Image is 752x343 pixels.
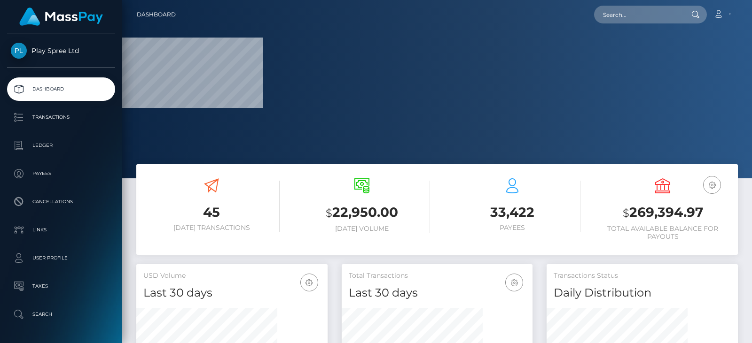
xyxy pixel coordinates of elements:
span: Play Spree Ltd [7,46,115,55]
h4: Last 30 days [143,285,321,301]
h4: Daily Distribution [554,285,731,301]
p: User Profile [11,251,111,265]
h5: Total Transactions [349,271,526,281]
h6: Payees [444,224,580,232]
h5: USD Volume [143,271,321,281]
h3: 269,394.97 [595,203,731,222]
a: Cancellations [7,190,115,213]
h6: [DATE] Volume [294,225,430,233]
h3: 33,422 [444,203,580,221]
a: Search [7,303,115,326]
p: Search [11,307,111,321]
p: Ledger [11,138,111,152]
a: Payees [7,162,115,185]
a: Transactions [7,106,115,129]
h6: [DATE] Transactions [143,224,280,232]
p: Taxes [11,279,111,293]
h3: 45 [143,203,280,221]
small: $ [326,206,332,220]
input: Search... [594,6,682,23]
p: Transactions [11,110,111,124]
h4: Last 30 days [349,285,526,301]
p: Links [11,223,111,237]
img: Play Spree Ltd [11,43,27,59]
a: Ledger [7,134,115,157]
img: MassPay Logo [19,8,103,26]
p: Cancellations [11,195,111,209]
p: Payees [11,167,111,181]
a: Dashboard [7,77,115,101]
h3: 22,950.00 [294,203,430,222]
a: User Profile [7,246,115,270]
a: Taxes [7,274,115,298]
a: Dashboard [137,5,176,24]
h5: Transactions Status [554,271,731,281]
h6: Total Available Balance for Payouts [595,225,731,241]
a: Links [7,218,115,242]
p: Dashboard [11,82,111,96]
small: $ [623,206,629,220]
